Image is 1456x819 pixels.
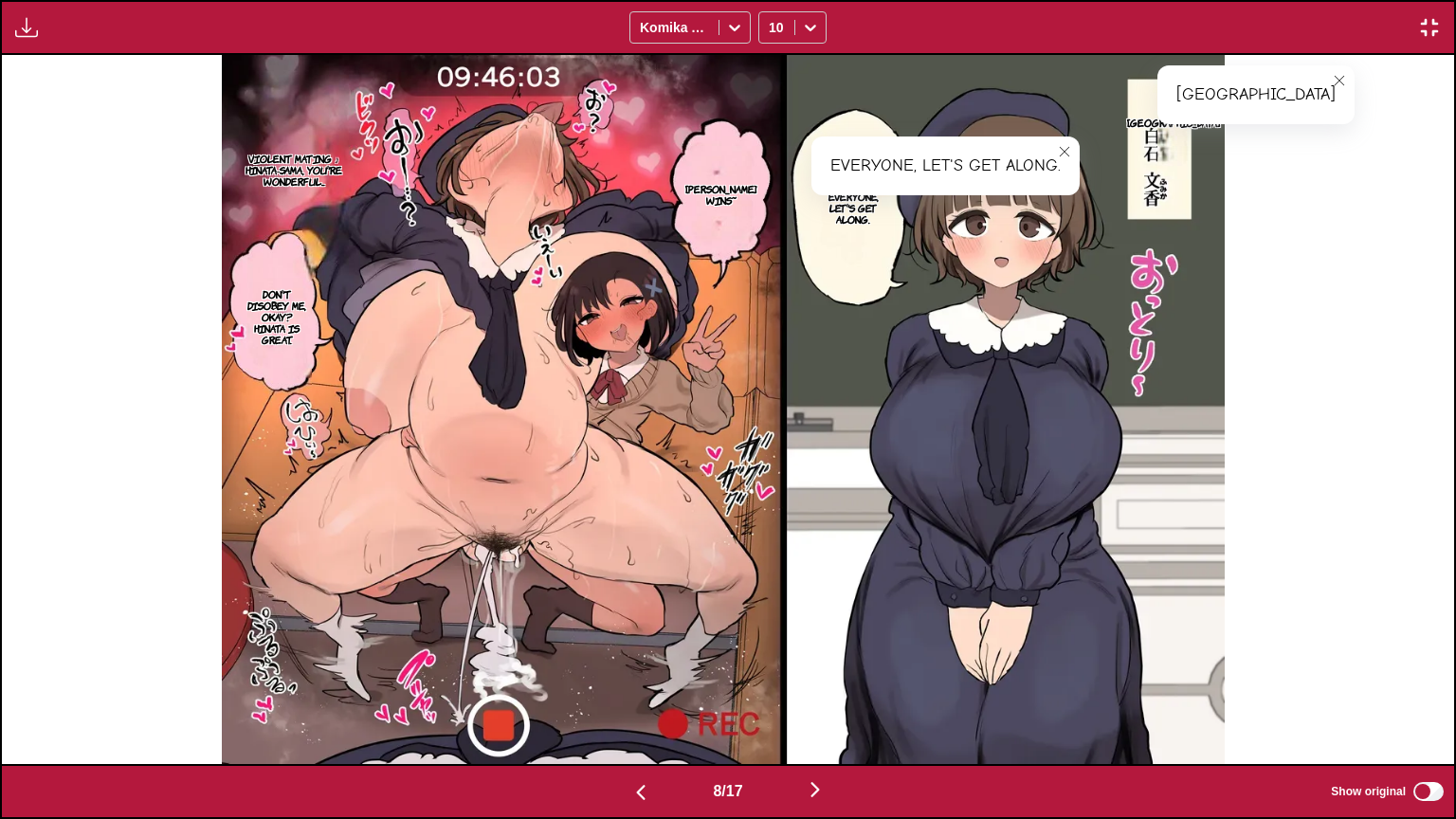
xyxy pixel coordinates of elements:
p: Violent mating ♪ Hinata-sama, you're wonderful... [228,149,360,191]
p: [GEOGRAPHIC_DATA] [1123,113,1224,132]
button: close-tooltip [1049,136,1080,167]
input: Show original [1413,782,1444,801]
div: [GEOGRAPHIC_DATA] [1157,65,1355,124]
p: Don't disobey me, okay? Hinata is great. [243,284,312,349]
span: Show original [1331,785,1406,798]
button: close-tooltip [1324,65,1355,96]
img: Download translated images [15,16,38,39]
img: Next page [804,778,827,801]
img: Manga Panel [222,55,1225,764]
img: Previous page [629,781,652,804]
p: [PERSON_NAME] wins~ [682,179,761,209]
span: 8 / 17 [713,783,742,800]
div: Everyone, let's get along. [811,136,1080,195]
p: Everyone, let's get along. [811,187,895,228]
